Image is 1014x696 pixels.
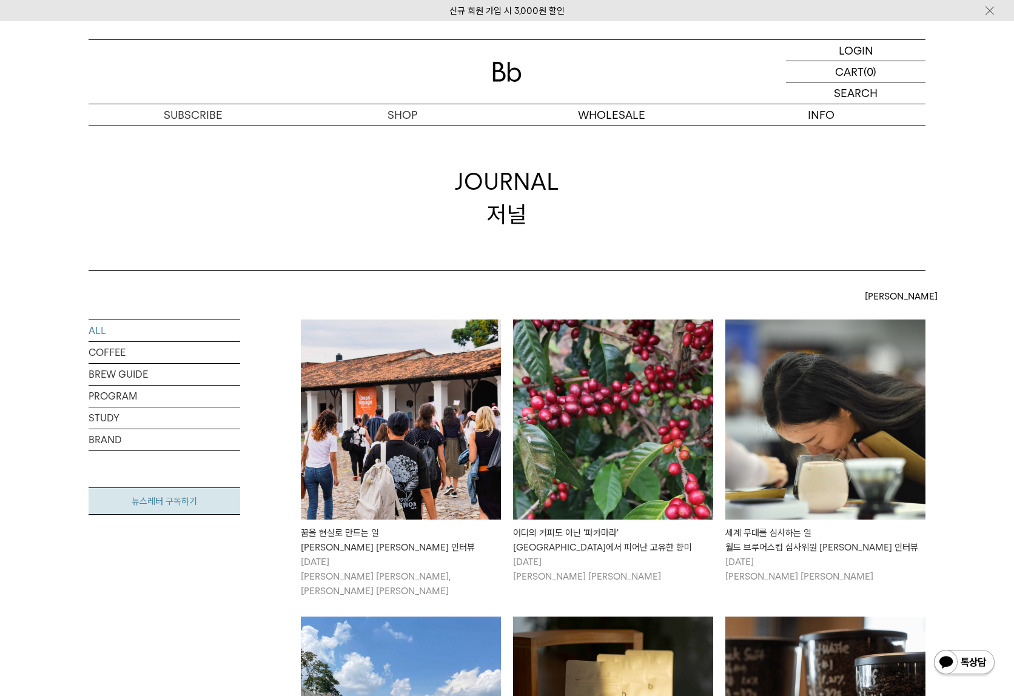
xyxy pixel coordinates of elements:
[455,166,559,230] div: JOURNAL 저널
[301,555,501,598] p: [DATE] [PERSON_NAME] [PERSON_NAME], [PERSON_NAME] [PERSON_NAME]
[89,407,240,429] a: STUDY
[513,555,713,584] p: [DATE] [PERSON_NAME] [PERSON_NAME]
[725,555,925,584] p: [DATE] [PERSON_NAME] [PERSON_NAME]
[786,61,925,82] a: CART (0)
[716,104,925,125] p: INFO
[89,429,240,450] a: BRAND
[301,320,501,520] img: 꿈을 현실로 만드는 일빈보야지 탁승희 대표 인터뷰
[89,487,240,515] a: 뉴스레터 구독하기
[89,320,240,341] a: ALL
[725,526,925,555] div: 세계 무대를 심사하는 일 월드 브루어스컵 심사위원 [PERSON_NAME] 인터뷰
[725,320,925,520] img: 세계 무대를 심사하는 일월드 브루어스컵 심사위원 크리스티 인터뷰
[513,526,713,555] div: 어디의 커피도 아닌 '파카마라' [GEOGRAPHIC_DATA]에서 피어난 고유한 향미
[89,342,240,363] a: COFFEE
[786,40,925,61] a: LOGIN
[513,320,713,520] img: 어디의 커피도 아닌 '파카마라'엘살바도르에서 피어난 고유한 향미
[834,82,878,104] p: SEARCH
[865,289,938,304] span: [PERSON_NAME]
[89,386,240,407] a: PROGRAM
[864,61,876,82] p: (0)
[89,104,298,125] a: SUBSCRIBE
[301,320,501,598] a: 꿈을 현실로 만드는 일빈보야지 탁승희 대표 인터뷰 꿈을 현실로 만드는 일[PERSON_NAME] [PERSON_NAME] 인터뷰 [DATE][PERSON_NAME] [PERS...
[507,104,716,125] p: WHOLESALE
[492,62,522,82] img: 로고
[513,320,713,584] a: 어디의 커피도 아닌 '파카마라'엘살바도르에서 피어난 고유한 향미 어디의 커피도 아닌 '파카마라'[GEOGRAPHIC_DATA]에서 피어난 고유한 향미 [DATE][PERSON...
[839,40,873,61] p: LOGIN
[933,649,996,678] img: 카카오톡 채널 1:1 채팅 버튼
[89,364,240,385] a: BREW GUIDE
[298,104,507,125] a: SHOP
[449,5,565,16] a: 신규 회원 가입 시 3,000원 할인
[301,526,501,555] div: 꿈을 현실로 만드는 일 [PERSON_NAME] [PERSON_NAME] 인터뷰
[835,61,864,82] p: CART
[725,320,925,584] a: 세계 무대를 심사하는 일월드 브루어스컵 심사위원 크리스티 인터뷰 세계 무대를 심사하는 일월드 브루어스컵 심사위원 [PERSON_NAME] 인터뷰 [DATE][PERSON_NA...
